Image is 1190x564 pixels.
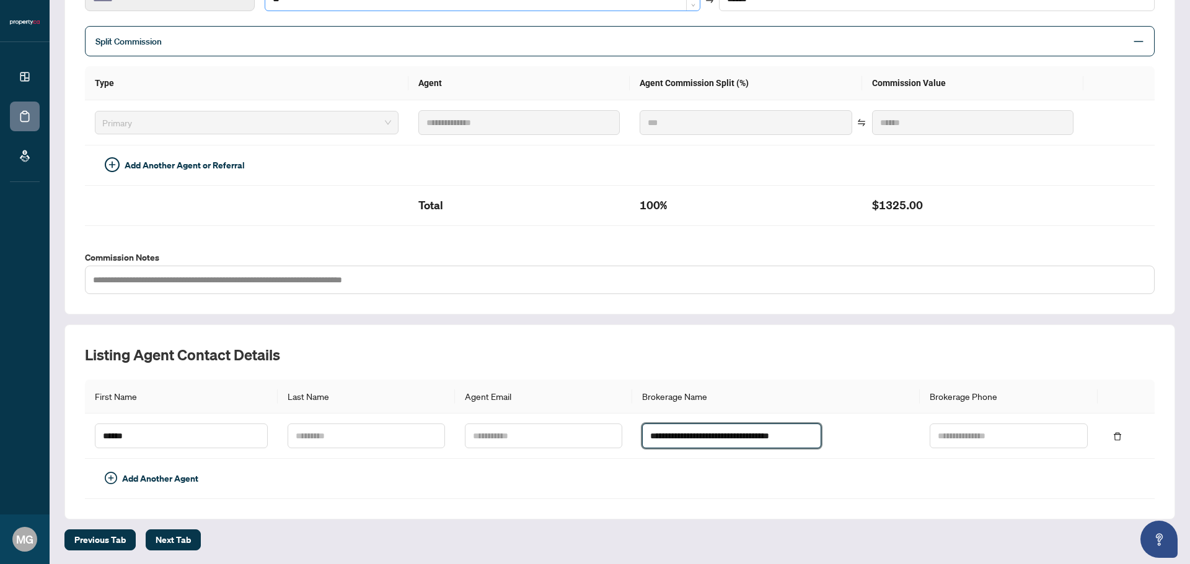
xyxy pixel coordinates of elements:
[1140,521,1178,558] button: Open asap
[455,380,632,414] th: Agent Email
[632,380,920,414] th: Brokerage Name
[630,66,862,100] th: Agent Commission Split (%)
[872,196,1073,215] h2: $1325.00
[95,469,208,488] button: Add Another Agent
[857,118,866,127] span: swap
[122,472,198,485] span: Add Another Agent
[85,66,408,100] th: Type
[85,26,1155,56] div: Split Commission
[10,19,40,26] img: logo
[156,530,191,550] span: Next Tab
[74,530,126,550] span: Previous Tab
[862,66,1083,100] th: Commission Value
[95,36,162,47] span: Split Commission
[105,472,117,484] span: plus-circle
[125,158,245,172] span: Add Another Agent or Referral
[418,196,620,215] h2: Total
[1133,36,1144,47] span: minus
[920,380,1097,414] th: Brokerage Phone
[64,529,136,550] button: Previous Tab
[105,157,120,172] span: plus-circle
[1113,432,1122,441] span: delete
[85,380,278,414] th: First Name
[278,380,455,414] th: Last Name
[95,155,255,175] button: Add Another Agent or Referral
[85,251,1155,264] label: Commission Notes
[691,3,695,7] span: down
[146,529,201,550] button: Next Tab
[16,531,33,548] span: MG
[408,66,630,100] th: Agent
[102,113,391,132] span: Primary
[640,196,852,215] h2: 100%
[85,345,1155,365] h2: Listing Agent Contact Details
